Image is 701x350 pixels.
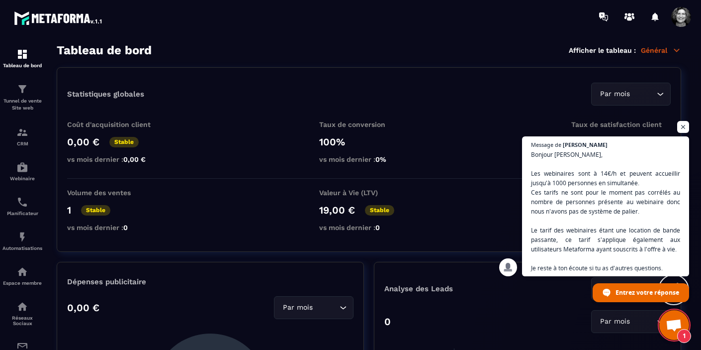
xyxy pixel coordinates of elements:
a: formationformationTunnel de vente Site web [2,76,42,119]
img: scheduler [16,196,28,208]
p: 100% [319,136,419,148]
div: Search for option [274,296,353,319]
p: 0 [384,316,391,328]
p: vs mois dernier : [319,155,419,163]
a: schedulerschedulerPlanificateur [2,189,42,224]
span: 0 [123,224,128,232]
a: automationsautomationsWebinaire [2,154,42,189]
p: Stable [109,137,139,147]
a: formationformationCRM [2,119,42,154]
span: [PERSON_NAME] [563,142,608,147]
p: vs mois dernier : [67,224,167,232]
img: automations [16,161,28,173]
p: Statistiques globales [67,90,144,99]
span: 0 [375,224,380,232]
span: Entrez votre réponse [615,284,679,301]
p: Stable [81,205,110,216]
p: vs mois dernier : [319,224,419,232]
span: Par mois [598,316,632,327]
p: 19,00 € [319,204,355,216]
p: Taux de conversion [319,120,419,128]
img: b-badge-o.b3b20ee6.svg [571,136,598,162]
a: social-networksocial-networkRéseaux Sociaux [2,293,42,334]
span: 0,00 € [123,155,146,163]
p: Espace membre [2,280,42,286]
a: automationsautomationsAutomatisations [2,224,42,258]
p: 1 [67,204,71,216]
p: CRM [2,141,42,146]
p: 0,00 € [67,136,99,148]
p: Webinaire [2,176,42,181]
div: Search for option [591,83,671,106]
input: Search for option [632,89,654,100]
p: Réseaux Sociaux [2,315,42,326]
p: Afficher le tableau : [569,46,636,54]
h3: Tableau de bord [57,43,152,57]
p: 0,00 € [67,302,99,314]
span: 0% [375,155,386,163]
img: formation [16,83,28,95]
img: formation [16,126,28,138]
span: Par mois [598,89,632,100]
a: formationformationTableau de bord [2,41,42,76]
p: Dépenses publicitaire [67,277,353,286]
span: Par mois [280,302,315,313]
img: automations [16,231,28,243]
span: Bonjour [PERSON_NAME], Les webinaires sont à 14€/h et peuvent accueillir jusqu'à 1000 personnes e... [531,150,680,292]
p: Automatisations [2,245,42,251]
p: Volume des ventes [67,189,167,197]
input: Search for option [315,302,337,313]
p: Général [641,46,681,55]
div: Ouvrir le chat [659,310,689,340]
a: automationsautomationsEspace membre [2,258,42,293]
p: Tableau de bord [2,63,42,68]
p: Coût d'acquisition client [67,120,167,128]
p: Tunnel de vente Site web [2,98,42,112]
p: Taux de satisfaction client [571,120,671,128]
input: Search for option [632,316,654,327]
span: 1 [677,329,691,343]
img: formation [16,48,28,60]
span: Message de [531,142,561,147]
img: automations [16,266,28,278]
div: Search for option [591,310,671,333]
p: vs mois dernier : [67,155,167,163]
p: Stable [365,205,394,216]
img: logo [14,9,103,27]
p: Valeur à Vie (LTV) [319,189,419,197]
img: social-network [16,301,28,313]
p: Planificateur [2,211,42,216]
p: Analyse des Leads [384,284,527,293]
